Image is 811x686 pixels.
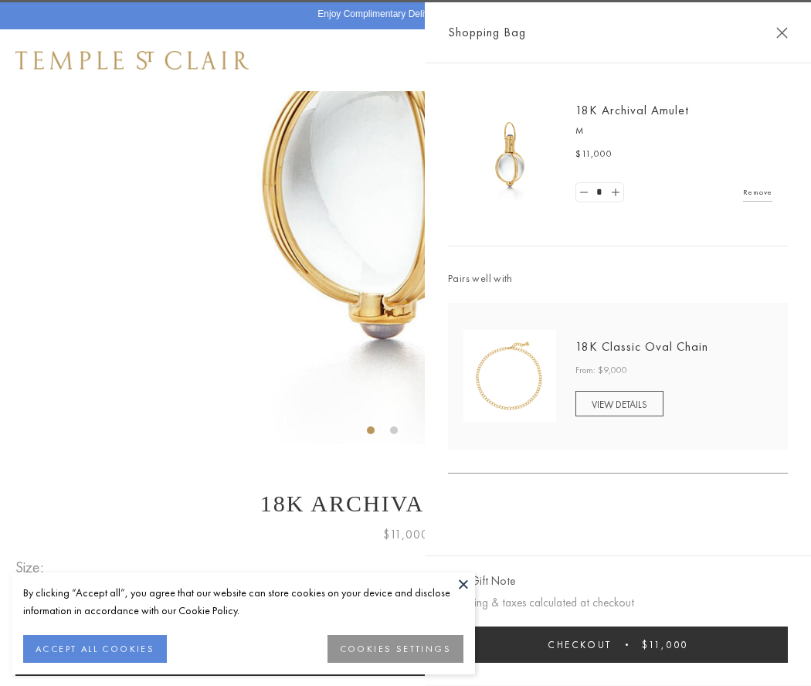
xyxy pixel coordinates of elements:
[23,635,167,663] button: ACCEPT ALL COOKIES
[15,555,49,580] span: Size:
[575,363,627,379] span: From: $9,000
[575,338,708,355] a: 18K Classic Oval Chain
[448,22,526,42] span: Shopping Bag
[317,7,485,22] p: Enjoy Complimentary Delivery & Returns
[383,525,429,545] span: $11,000
[15,51,249,70] img: Temple St. Clair
[463,330,556,423] img: N88865-OV18
[448,627,788,663] button: Checkout $11,000
[607,183,623,202] a: Set quantity to 2
[642,638,688,651] span: $11,000
[743,184,772,201] a: Remove
[23,584,463,620] div: By clicking “Accept all”, you agree that our website can store cookies on your device and disclos...
[15,491,796,517] h1: 18K Archival Amulet
[448,270,788,287] span: Pairs well with
[776,27,788,39] button: Close Shopping Bag
[448,572,515,591] button: Add Gift Note
[575,147,612,162] span: $11,000
[548,638,612,651] span: Checkout
[327,635,463,663] button: COOKIES SETTINGS
[576,183,592,202] a: Set quantity to 0
[592,398,647,411] span: VIEW DETAILS
[575,124,772,139] p: M
[463,108,556,201] img: 18K Archival Amulet
[448,593,788,613] p: Shipping & taxes calculated at checkout
[575,102,689,118] a: 18K Archival Amulet
[575,391,663,416] a: VIEW DETAILS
